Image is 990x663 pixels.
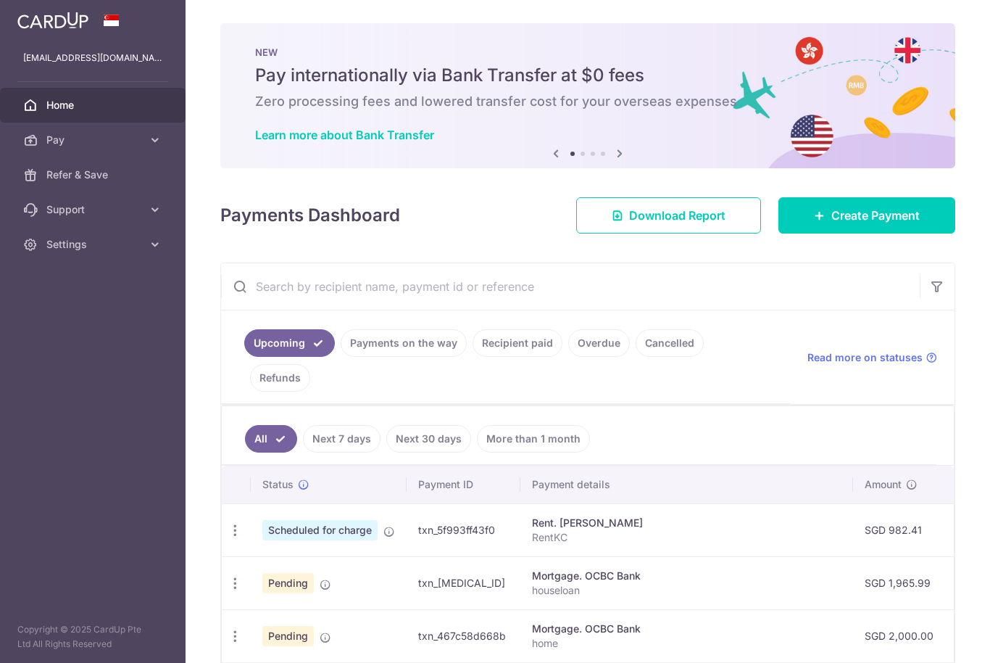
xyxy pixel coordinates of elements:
[532,583,841,598] p: houseloan
[255,46,920,58] p: NEW
[255,93,920,110] h6: Zero processing fees and lowered transfer cost for your overseas expenses
[477,425,590,453] a: More than 1 month
[865,477,902,492] span: Amount
[250,364,310,392] a: Refunds
[568,329,630,357] a: Overdue
[629,207,725,224] span: Download Report
[831,207,920,224] span: Create Payment
[46,98,142,112] span: Home
[532,636,841,651] p: home
[473,329,562,357] a: Recipient paid
[255,128,434,142] a: Learn more about Bank Transfer
[853,503,954,556] td: SGD 982.41
[23,51,162,65] p: [EMAIL_ADDRESS][DOMAIN_NAME]
[245,425,297,453] a: All
[807,350,923,365] span: Read more on statuses
[221,263,920,310] input: Search by recipient name, payment id or reference
[407,609,520,662] td: txn_467c58d668b
[262,573,314,593] span: Pending
[778,197,955,234] a: Create Payment
[532,516,841,530] div: Rent. [PERSON_NAME]
[520,466,853,503] th: Payment details
[220,202,400,228] h4: Payments Dashboard
[46,202,142,217] span: Support
[262,520,378,540] span: Scheduled for charge
[17,12,88,29] img: CardUp
[341,329,467,357] a: Payments on the way
[262,477,294,492] span: Status
[303,425,380,453] a: Next 7 days
[532,622,841,636] div: Mortgage. OCBC Bank
[853,556,954,609] td: SGD 1,965.99
[407,503,520,556] td: txn_5f993ff43f0
[407,466,520,503] th: Payment ID
[46,237,142,252] span: Settings
[576,197,761,234] a: Download Report
[407,556,520,609] td: txn_[MEDICAL_ID]
[46,168,142,182] span: Refer & Save
[255,64,920,87] h5: Pay internationally via Bank Transfer at $0 fees
[386,425,471,453] a: Next 30 days
[532,569,841,583] div: Mortgage. OCBC Bank
[244,329,335,357] a: Upcoming
[262,626,314,646] span: Pending
[532,530,841,545] p: RentKC
[807,350,937,365] a: Read more on statuses
[46,133,142,147] span: Pay
[220,23,955,168] img: Bank transfer banner
[853,609,954,662] td: SGD 2,000.00
[636,329,704,357] a: Cancelled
